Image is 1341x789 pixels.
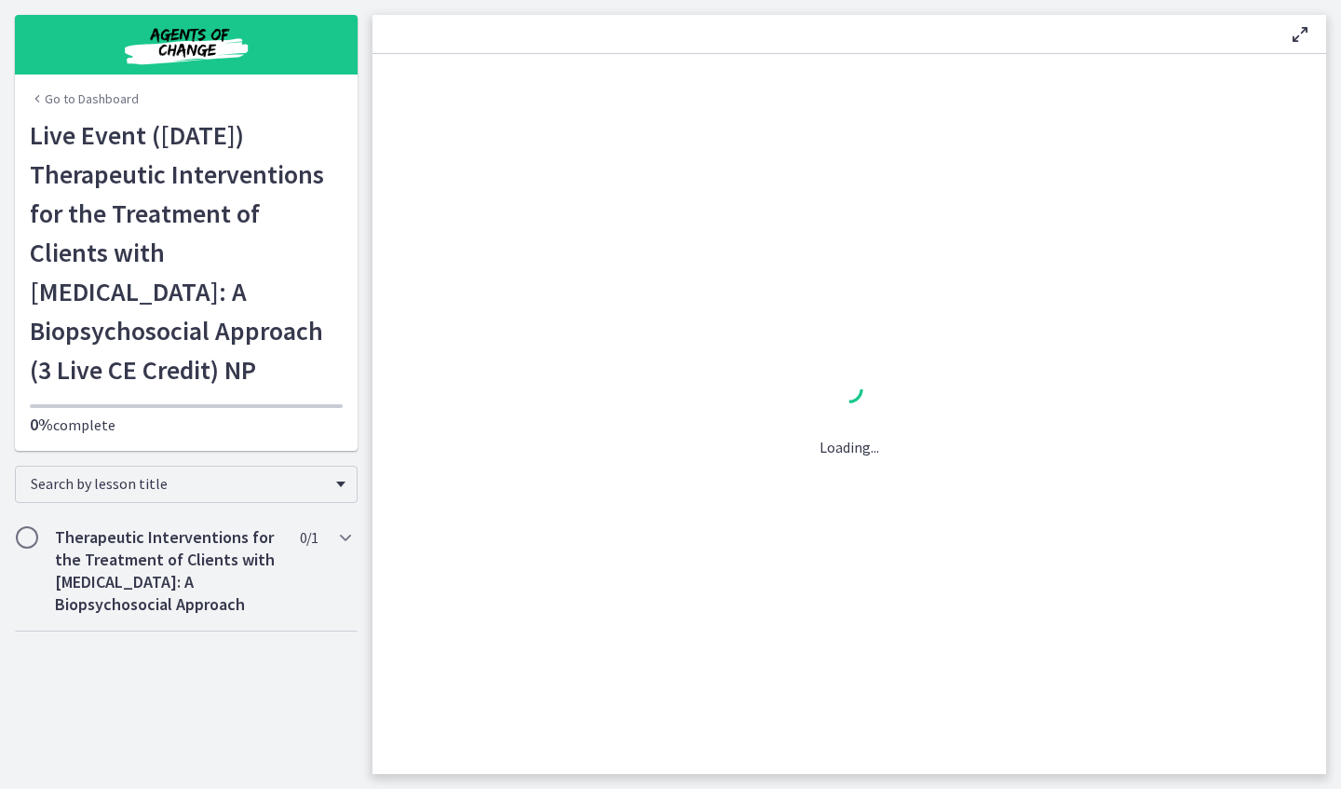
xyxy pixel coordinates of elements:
h2: Therapeutic Interventions for the Treatment of Clients with [MEDICAL_DATA]: A Biopsychosocial App... [55,526,282,616]
span: 0 / 1 [300,526,318,549]
img: Agents of Change [74,22,298,67]
p: Loading... [819,436,879,458]
div: Search by lesson title [15,466,358,503]
div: 1 [819,371,879,414]
a: Go to Dashboard [30,89,139,108]
span: 0% [30,414,53,435]
span: Search by lesson title [31,474,327,493]
p: complete [30,414,343,436]
h1: Live Event ([DATE]) Therapeutic Interventions for the Treatment of Clients with [MEDICAL_DATA]: A... [30,116,343,389]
